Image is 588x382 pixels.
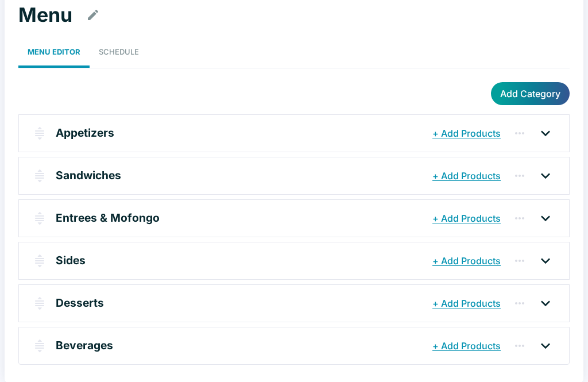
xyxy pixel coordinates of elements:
div: Appetizers+ Add Products [19,115,569,152]
p: Sandwiches [56,167,121,184]
p: Appetizers [56,125,114,141]
div: Desserts+ Add Products [19,285,569,322]
div: Sandwiches+ Add Products [19,157,569,194]
button: + Add Products [430,293,504,314]
button: + Add Products [430,335,504,356]
button: + Add Products [430,165,504,186]
button: + Add Products [430,250,504,271]
img: drag-handle.svg [33,339,47,353]
button: + Add Products [430,123,504,144]
img: drag-handle.svg [33,211,47,225]
div: Sides+ Add Products [19,242,569,279]
p: Beverages [56,337,113,354]
img: drag-handle.svg [33,126,47,140]
img: drag-handle.svg [33,169,47,183]
button: + Add Products [430,208,504,229]
a: Schedule [90,36,148,68]
p: Sides [56,252,86,269]
a: Menu Editor [18,36,90,68]
div: Entrees & Mofongo+ Add Products [19,200,569,237]
img: drag-handle.svg [33,254,47,268]
img: drag-handle.svg [33,296,47,310]
div: Beverages+ Add Products [19,327,569,364]
h1: Menu [18,3,72,27]
p: Entrees & Mofongo [56,210,160,226]
p: Desserts [56,295,104,311]
button: Add Category [491,82,570,105]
